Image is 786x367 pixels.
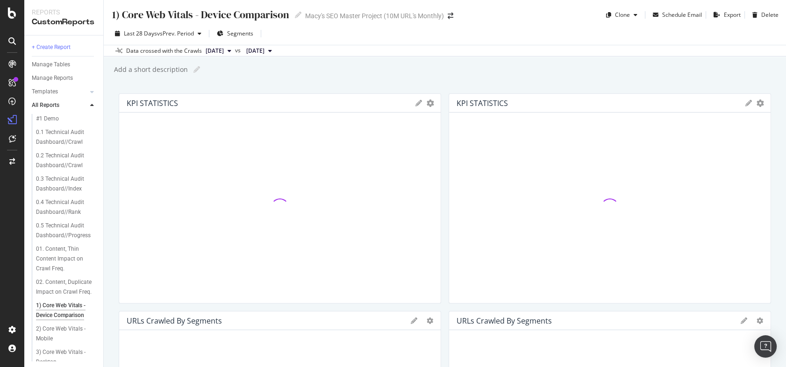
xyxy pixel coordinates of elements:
div: Clone [615,11,630,19]
div: 0.4 Technical Audit Dashboard//Rank [36,198,91,217]
button: Delete [749,7,779,22]
div: 2) Core Web Vitals - Mobile [36,324,89,344]
div: KPI STATISTICSgeargear [449,93,771,303]
i: Edit report name [295,12,301,18]
div: 02. Content, Duplicate Impact on Crawl Freq. [36,277,92,297]
div: #1 Demo [36,114,59,124]
span: vs [235,46,243,55]
div: 3) Core Web Vitals - Desktop [36,347,90,367]
button: [DATE] [243,45,276,56]
div: 1) Core Web Vitals - Device Comparison [111,7,289,22]
span: vs Prev. Period [157,29,194,37]
div: gear [427,100,434,106]
div: 1) Core Web Vitals - Device Comparison [36,301,92,320]
div: Manage Reports [32,73,73,83]
a: 2) Core Web Vitals - Mobile [36,324,97,344]
a: 0.1 Technical Audit Dashboard//Crawl [36,127,97,147]
div: 01. Content, Thin Content Impact on Crawl Freq. [36,244,93,274]
div: Export [724,11,741,19]
a: 1) Core Web Vitals - Device Comparison [36,301,97,320]
div: URLs Crawled by Segments [127,316,222,325]
div: Add a short description [113,65,188,74]
a: Templates [32,87,87,97]
button: [DATE] [202,45,235,56]
a: 0.3 Technical Audit Dashboard//Index [36,174,97,194]
div: KPI STATISTICS [127,99,178,108]
div: 0.5 Technical Audit Dashboard//Progress [36,221,92,240]
div: Delete [761,11,779,19]
a: 0.5 Technical Audit Dashboard//Progress [36,221,97,240]
button: Clone [602,7,641,22]
button: Last 28 DaysvsPrev. Period [111,26,205,41]
a: 0.4 Technical Audit Dashboard//Rank [36,198,97,217]
div: URLs Crawled by Segments [457,316,552,325]
div: gear [427,318,433,324]
div: Reports [32,7,96,17]
div: 0.3 Technical Audit Dashboard//Index [36,174,91,194]
div: Templates [32,87,58,97]
div: gear [757,100,764,106]
button: Schedule Email [649,7,702,22]
span: Last 28 Days [124,29,157,37]
a: 02. Content, Duplicate Impact on Crawl Freq. [36,277,97,297]
div: + Create Report [32,42,71,52]
span: 2025 Jul. 24th [246,47,264,55]
div: 0.2 Technical Audit Dashboard//Crawl [36,151,92,170]
a: 01. Content, Thin Content Impact on Crawl Freq. [36,244,97,274]
a: 3) Core Web Vitals - Desktop [36,347,97,367]
div: KPI STATISTICSgeargear [119,93,441,303]
button: Export [710,7,741,22]
div: 0.1 Technical Audit Dashboard//Crawl [36,127,92,147]
div: Macy's SEO Master Project (10M URL's Monthly) [305,11,444,21]
div: Manage Tables [32,60,70,70]
i: Edit report name [193,66,200,73]
div: Data crossed with the Crawls [126,47,202,55]
div: KPI STATISTICS [457,99,508,108]
button: Segments [213,26,257,41]
a: Manage Reports [32,73,97,83]
a: 0.2 Technical Audit Dashboard//Crawl [36,151,97,170]
span: Segments [227,29,253,37]
div: arrow-right-arrow-left [448,13,453,19]
div: CustomReports [32,17,96,28]
a: #1 Demo [36,114,97,124]
a: Manage Tables [32,60,97,70]
a: All Reports [32,100,87,110]
div: Open Intercom Messenger [754,335,777,358]
a: + Create Report [32,42,97,52]
div: Schedule Email [662,11,702,19]
div: gear [757,318,763,324]
div: All Reports [32,100,59,110]
span: 2025 Aug. 21st [206,47,224,55]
